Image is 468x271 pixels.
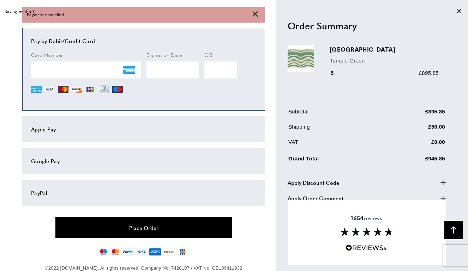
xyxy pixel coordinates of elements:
span: reviews [351,214,382,222]
span: £895.85 [419,70,439,76]
td: Shipping [288,122,383,136]
button: Place Order [55,217,232,238]
div: Apple Pay [31,125,256,134]
td: Subtotal [288,107,383,121]
img: Reviews section [340,228,393,236]
td: Grand Total [288,153,383,168]
span: CID [204,51,214,58]
span: ©2022 [DOMAIN_NAME]. All rights reserved. Company No. 7428107 / VAT No. GB109411932 [45,265,242,271]
div: 5 [330,69,344,77]
iframe: Secure Credit Card Frame - Credit Card Number [31,61,141,78]
img: american-express [149,248,161,256]
img: discover [163,248,175,256]
h2: Order Summary [288,19,446,32]
h3: [GEOGRAPHIC_DATA] [330,45,439,53]
div: Pay by Debit/Credit Card [31,37,256,45]
img: AE.png [123,64,135,76]
iframe: Secure Credit Card Frame - Expiration Date [146,61,199,78]
img: MC.png [58,84,68,95]
img: maestro [98,248,109,256]
td: £895.85 [384,107,445,121]
div: PayPal [31,189,256,197]
td: £0.00 [384,137,445,151]
span: Expiration Date [146,51,182,58]
img: jcb [176,248,189,256]
span: Card Number [31,51,63,58]
img: AE.png [31,84,42,95]
span: Apply Order Comment [288,194,343,202]
img: JCB.png [85,84,95,95]
div: Google Pay [31,157,256,165]
td: VAT [288,137,383,151]
img: VI.png [44,84,55,95]
div: Close message [457,8,461,15]
span: Saving method [5,8,34,15]
td: £945.85 [384,153,445,168]
strong: 1654 [351,214,364,222]
span: Apply Discount Code [288,178,339,187]
img: Reviews.io 5 stars [346,245,388,251]
td: £50.00 [384,122,445,136]
img: MI.png [112,84,123,95]
img: visa [136,248,148,256]
img: paypal [122,248,134,256]
iframe: Secure Credit Card Frame - CVV [204,61,237,78]
img: mastercard [110,248,120,256]
img: Temple Green [288,45,314,72]
p: Temple-Green [330,56,439,65]
img: DN.png [98,84,109,95]
img: DI.png [71,84,82,95]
